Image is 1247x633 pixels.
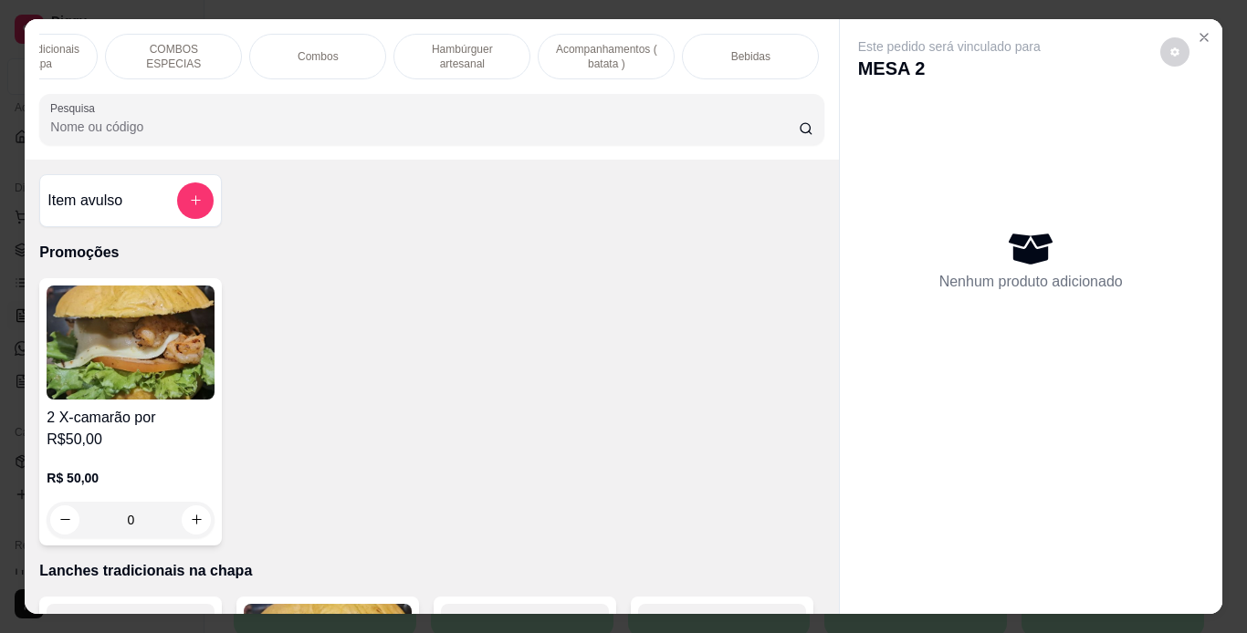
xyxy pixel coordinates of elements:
[47,469,215,487] p: R$ 50,00
[50,100,101,116] label: Pesquisa
[47,285,215,400] img: product-image
[50,118,799,136] input: Pesquisa
[858,56,1041,81] p: MESA 2
[47,407,215,451] h4: 2 X-camarão por R$50,00
[858,37,1041,56] p: Este pedido será vinculado para
[39,242,823,264] p: Promoções
[1189,23,1219,52] button: Close
[553,42,659,71] p: Acompanhamentos ( batata )
[1160,37,1189,67] button: decrease-product-quantity
[298,49,339,64] p: Combos
[39,560,823,582] p: Lanches tradicionais na chapa
[409,42,515,71] p: Hambúrguer artesanal
[121,42,226,71] p: COMBOS ESPECIAS
[731,49,770,64] p: Bebidas
[939,271,1123,293] p: Nenhum produto adicionado
[47,190,122,212] h4: Item avulso
[177,182,214,219] button: add-separate-item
